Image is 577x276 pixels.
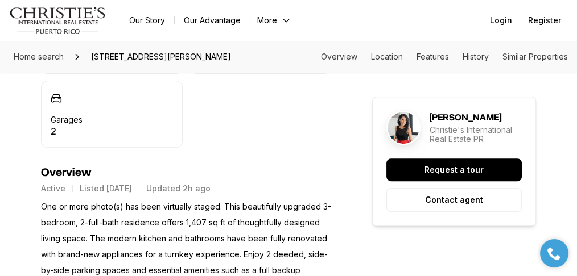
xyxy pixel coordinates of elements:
[424,165,484,174] p: Request a tour
[528,16,561,25] span: Register
[371,52,403,61] a: Skip to: Location
[490,16,512,25] span: Login
[9,48,68,66] a: Home search
[80,184,132,193] p: Listed [DATE]
[9,7,106,34] img: logo
[250,12,298,28] button: More
[41,184,65,193] p: Active
[502,52,568,61] a: Skip to: Similar Properties
[120,12,174,28] a: Our Story
[521,9,568,32] button: Register
[41,166,331,179] h4: Overview
[321,52,357,61] a: Skip to: Overview
[51,127,83,136] p: 2
[463,52,489,61] a: Skip to: History
[175,12,250,28] a: Our Advantage
[14,52,64,61] span: Home search
[146,184,211,193] p: Updated 2h ago
[386,188,522,212] button: Contact agent
[51,115,83,124] p: Garages
[417,52,449,61] a: Skip to: Features
[425,195,483,204] p: Contact agent
[386,158,522,181] button: Request a tour
[321,52,568,61] nav: Page section menu
[86,48,236,66] span: [STREET_ADDRESS][PERSON_NAME]
[430,126,522,144] p: Christie's International Real Estate PR
[430,112,501,123] h5: [PERSON_NAME]
[483,9,519,32] button: Login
